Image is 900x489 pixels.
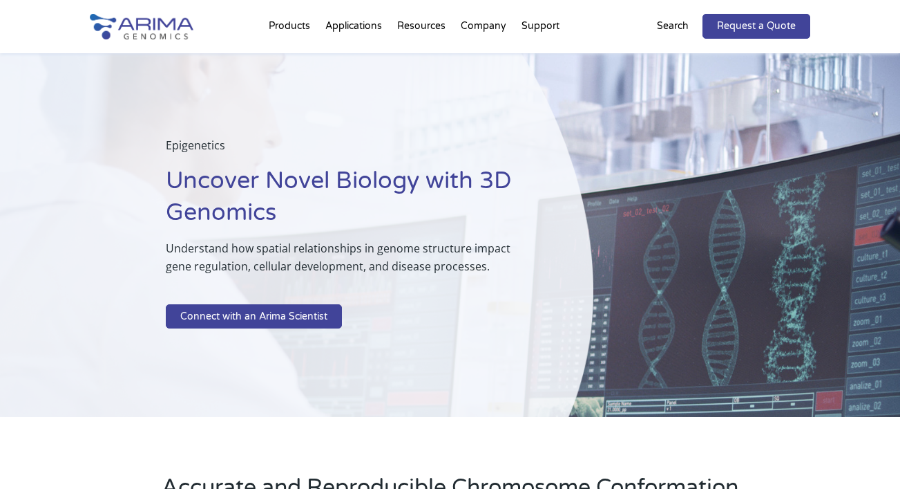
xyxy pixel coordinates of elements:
[166,136,525,165] p: Epigenetics
[90,14,193,39] img: Arima-Genomics-logo
[166,165,525,239] h1: Uncover Novel Biology with 3D Genomics
[657,17,689,35] p: Search
[702,14,810,39] a: Request a Quote
[166,239,525,286] p: Understand how spatial relationships in genome structure impact gene regulation, cellular develop...
[166,304,342,329] a: Connect with an Arima Scientist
